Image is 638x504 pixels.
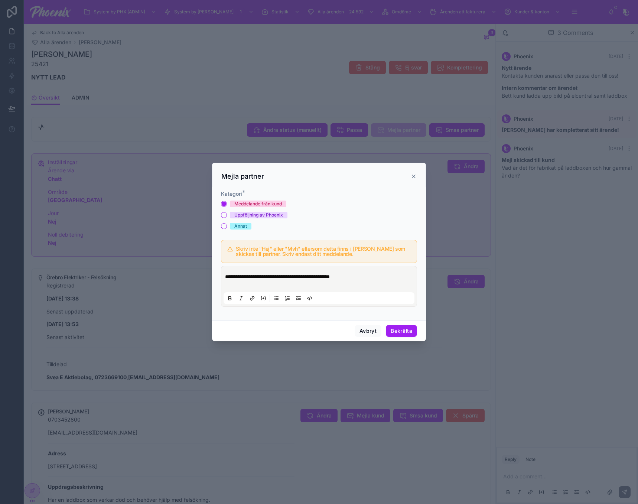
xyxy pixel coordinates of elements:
div: Uppföljning av Phoenix [234,212,283,218]
div: Annat [234,223,247,230]
h5: Skriv inte "Hej" eller "Mvh" eftersom detta finns i mejl-mallen som skickas till partner. Skriv e... [236,246,411,257]
button: Bekräfta [386,325,417,337]
button: Avbryt [355,325,381,337]
h3: Mejla partner [221,172,264,181]
span: Kategori [221,191,242,197]
div: Meddelande från kund [234,201,282,207]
